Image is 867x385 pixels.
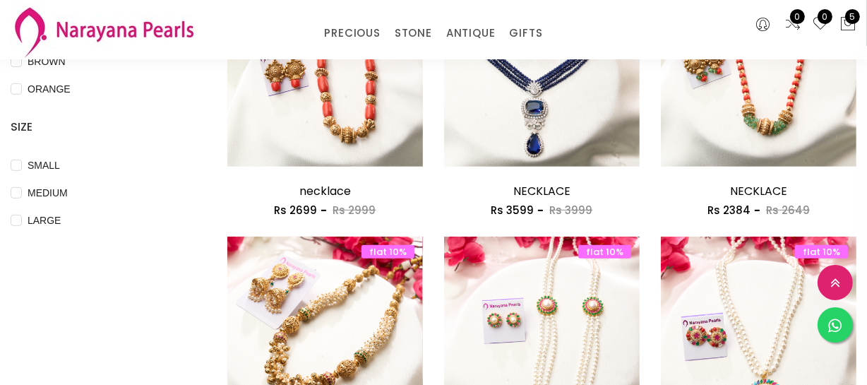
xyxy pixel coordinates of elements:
span: ORANGE [22,81,76,97]
a: NECKLACE [730,183,787,199]
span: LARGE [22,213,66,228]
span: flat 10% [795,245,848,259]
span: Rs 2999 [333,203,376,218]
span: MEDIUM [22,185,73,201]
span: flat 10% [361,245,414,259]
a: GIFTS [509,23,542,44]
button: 5 [839,16,856,34]
span: flat 10% [578,245,631,259]
a: PRECIOUS [324,23,380,44]
a: ANTIQUE [446,23,496,44]
span: Rs 2699 [274,203,317,218]
span: 0 [790,9,805,24]
h4: SIZE [11,119,185,136]
span: 0 [818,9,832,24]
a: NECKLACE [513,183,570,199]
span: Rs 2649 [766,203,810,218]
span: Rs 3599 [491,203,534,218]
span: Rs 2384 [707,203,751,218]
span: Rs 3999 [549,203,592,218]
span: BROWN [22,54,71,69]
a: STONE [395,23,432,44]
span: SMALL [22,158,66,173]
a: necklace [299,183,351,199]
a: 0 [784,16,801,34]
a: 0 [812,16,829,34]
span: 5 [845,9,860,24]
